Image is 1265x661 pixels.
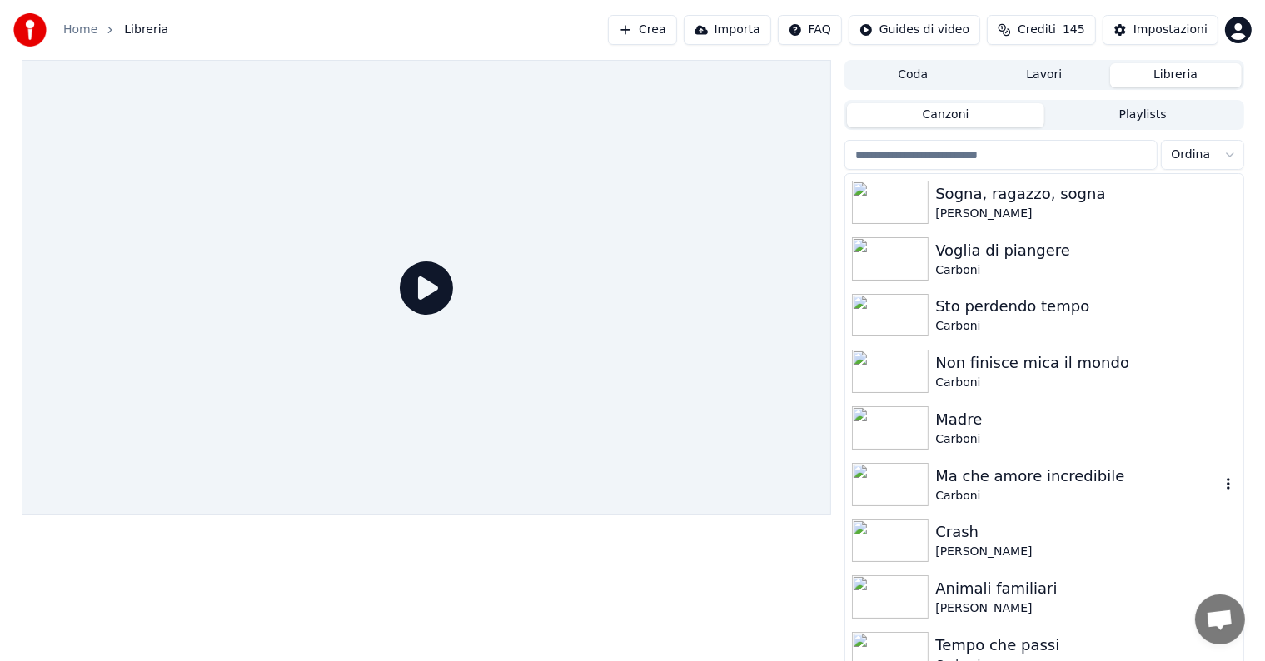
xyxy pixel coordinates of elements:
div: Non finisce mica il mondo [935,351,1236,375]
div: Carboni [935,488,1219,504]
div: Tempo che passi [935,634,1236,657]
div: Carboni [935,431,1236,448]
div: Aprire la chat [1195,594,1245,644]
nav: breadcrumb [63,22,168,38]
div: [PERSON_NAME] [935,544,1236,560]
div: Animali familiari [935,577,1236,600]
div: Carboni [935,375,1236,391]
div: Carboni [935,318,1236,335]
button: Importa [684,15,771,45]
button: Crea [608,15,676,45]
span: 145 [1063,22,1085,38]
div: Ma che amore incredibile [935,465,1219,488]
div: Carboni [935,262,1236,279]
div: Sogna, ragazzo, sogna [935,182,1236,206]
button: Libreria [1110,63,1242,87]
div: Crash [935,520,1236,544]
button: Coda [847,63,979,87]
button: Crediti145 [987,15,1096,45]
button: FAQ [778,15,842,45]
span: Libreria [124,22,168,38]
img: youka [13,13,47,47]
a: Home [63,22,97,38]
button: Playlists [1044,103,1242,127]
div: [PERSON_NAME] [935,206,1236,222]
span: Ordina [1172,147,1211,163]
button: Lavori [979,63,1110,87]
button: Impostazioni [1103,15,1218,45]
div: Impostazioni [1133,22,1208,38]
div: Voglia di piangere [935,239,1236,262]
button: Guides di video [849,15,980,45]
button: Canzoni [847,103,1044,127]
span: Crediti [1018,22,1056,38]
div: [PERSON_NAME] [935,600,1236,617]
div: Sto perdendo tempo [935,295,1236,318]
div: Madre [935,408,1236,431]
